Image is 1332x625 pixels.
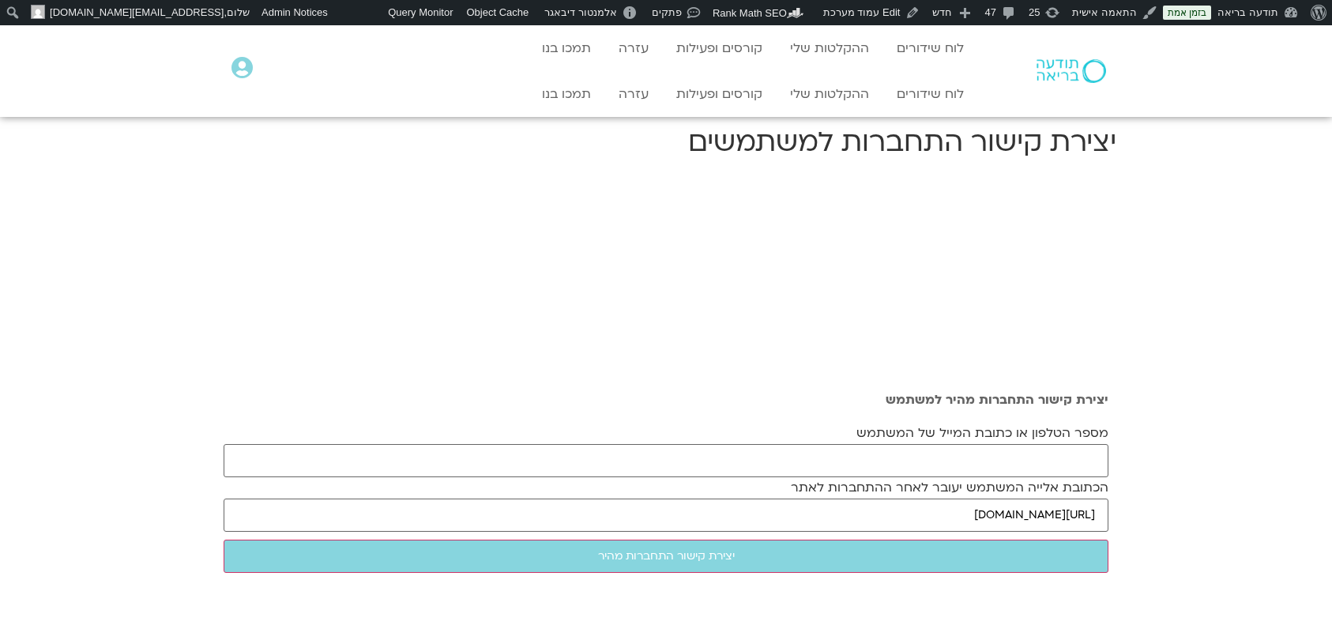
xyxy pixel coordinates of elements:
[791,480,1108,495] label: הכתובת אלייה המשתמש יעובר לאחר ההתחברות לאתר
[50,6,224,18] span: [EMAIL_ADDRESS][DOMAIN_NAME]
[611,79,657,109] a: עזרה
[782,79,877,109] a: ההקלטות שלי
[889,79,972,109] a: לוח שידורים
[216,123,1116,161] h1: יצירת קישור התחברות למשתמשים
[889,33,972,63] a: לוח שידורים
[224,540,1108,573] input: יצירת קישור התחברות מהיר
[1037,59,1106,83] img: תודעה בריאה
[856,426,1108,440] label: מספר הטלפון או כתובת המייל של המשתמש
[611,33,657,63] a: עזרה
[1163,6,1211,20] a: בזמן אמת
[668,79,770,109] a: קורסים ופעילות
[713,7,787,19] span: Rank Math SEO
[224,393,1108,407] h2: יצירת קישור התחברות מהיר למשתמש
[668,33,770,63] a: קורסים ופעילות
[782,33,877,63] a: ההקלטות שלי
[534,33,599,63] a: תמכו בנו
[534,79,599,109] a: תמכו בנו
